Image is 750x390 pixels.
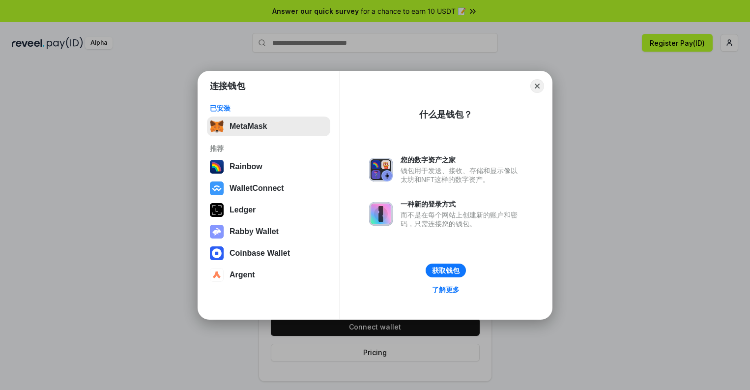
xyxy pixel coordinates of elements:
div: Argent [230,270,255,279]
div: 而不是在每个网站上创建新的账户和密码，只需连接您的钱包。 [401,210,522,228]
img: svg+xml,%3Csvg%20xmlns%3D%22http%3A%2F%2Fwww.w3.org%2F2000%2Fsvg%22%20fill%3D%22none%22%20viewBox... [369,202,393,226]
img: svg+xml,%3Csvg%20xmlns%3D%22http%3A%2F%2Fwww.w3.org%2F2000%2Fsvg%22%20width%3D%2228%22%20height%3... [210,203,224,217]
div: 了解更多 [432,285,460,294]
button: Rabby Wallet [207,222,330,241]
div: Rainbow [230,162,262,171]
div: 获取钱包 [432,266,460,275]
button: Close [530,79,544,93]
div: 已安装 [210,104,327,113]
img: svg+xml,%3Csvg%20fill%3D%22none%22%20height%3D%2233%22%20viewBox%3D%220%200%2035%2033%22%20width%... [210,120,224,133]
button: Ledger [207,200,330,220]
h1: 连接钱包 [210,80,245,92]
button: Argent [207,265,330,285]
img: svg+xml,%3Csvg%20width%3D%2228%22%20height%3D%2228%22%20viewBox%3D%220%200%2028%2028%22%20fill%3D... [210,268,224,282]
div: Ledger [230,206,256,214]
img: svg+xml,%3Csvg%20width%3D%2228%22%20height%3D%2228%22%20viewBox%3D%220%200%2028%2028%22%20fill%3D... [210,246,224,260]
button: Coinbase Wallet [207,243,330,263]
button: WalletConnect [207,179,330,198]
img: svg+xml,%3Csvg%20width%3D%2228%22%20height%3D%2228%22%20viewBox%3D%220%200%2028%2028%22%20fill%3D... [210,181,224,195]
div: 推荐 [210,144,327,153]
div: 什么是钱包？ [419,109,472,120]
div: 一种新的登录方式 [401,200,522,209]
div: MetaMask [230,122,267,131]
div: Coinbase Wallet [230,249,290,258]
div: WalletConnect [230,184,284,193]
div: Rabby Wallet [230,227,279,236]
div: 钱包用于发送、接收、存储和显示像以太坊和NFT这样的数字资产。 [401,166,522,184]
img: svg+xml,%3Csvg%20xmlns%3D%22http%3A%2F%2Fwww.w3.org%2F2000%2Fsvg%22%20fill%3D%22none%22%20viewBox... [369,158,393,181]
img: svg+xml,%3Csvg%20xmlns%3D%22http%3A%2F%2Fwww.w3.org%2F2000%2Fsvg%22%20fill%3D%22none%22%20viewBox... [210,225,224,239]
img: svg+xml,%3Csvg%20width%3D%22120%22%20height%3D%22120%22%20viewBox%3D%220%200%20120%20120%22%20fil... [210,160,224,174]
a: 了解更多 [426,283,465,296]
div: 您的数字资产之家 [401,155,522,164]
button: MetaMask [207,117,330,136]
button: 获取钱包 [426,264,466,277]
button: Rainbow [207,157,330,177]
